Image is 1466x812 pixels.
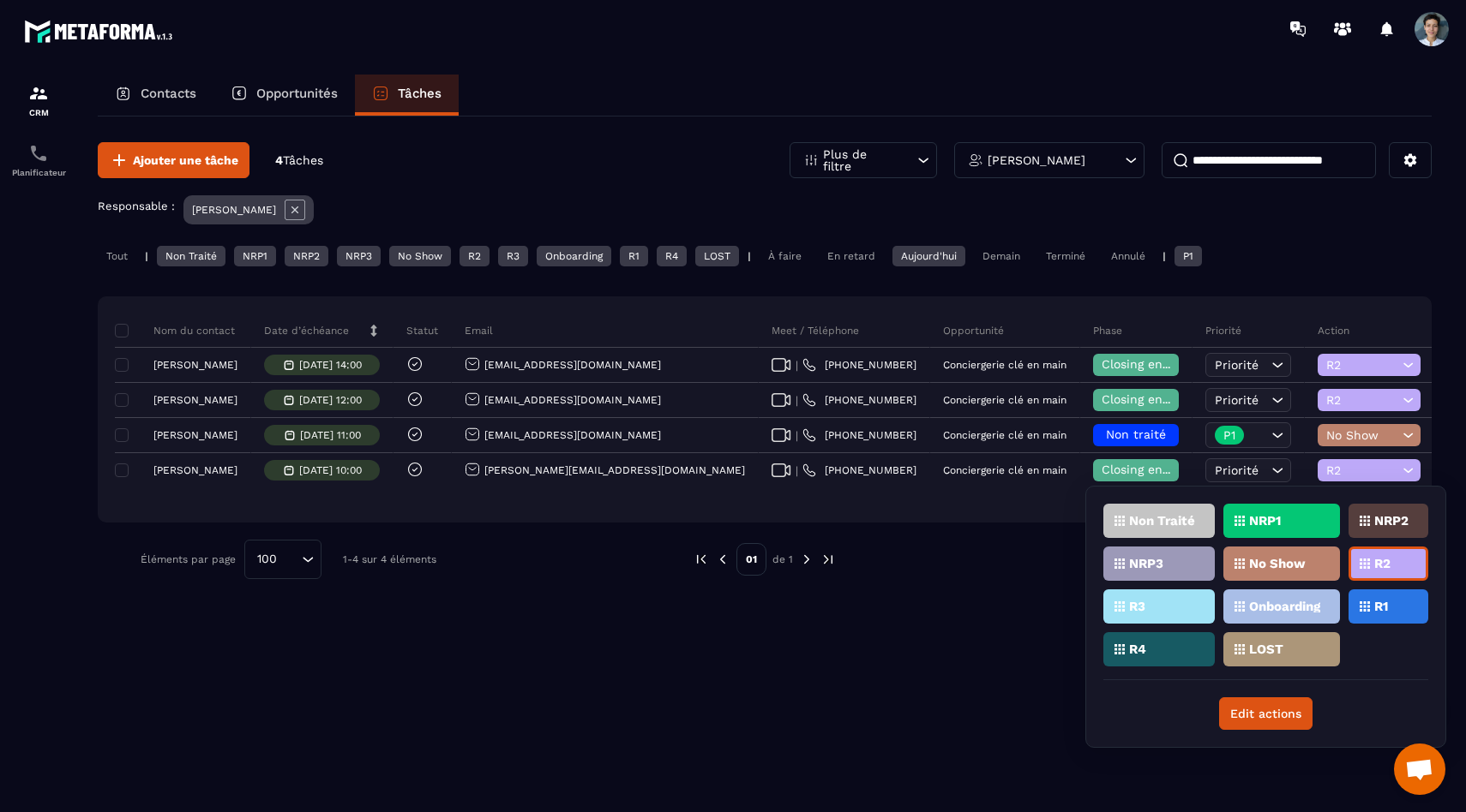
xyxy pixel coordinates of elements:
p: Nom du contact [119,324,235,337]
img: prev [715,552,730,567]
p: Meet / Téléphone [772,324,859,337]
p: Email [465,324,493,337]
p: Conciergerie clé en main [943,359,1066,371]
div: R3 [498,246,528,266]
p: NRP1 [1249,515,1281,527]
p: Responsable : [98,200,175,212]
img: scheduler [28,143,49,164]
p: P1 [1223,429,1235,441]
p: Conciergerie clé en main [943,429,1066,441]
span: Ajouter une tâche [133,152,238,169]
div: Ouvrir le chat [1394,743,1445,795]
span: Non traité [1106,427,1166,441]
p: 1-4 sur 4 éléments [343,553,436,565]
p: R4 [1129,643,1146,655]
span: No Show [1326,428,1398,442]
span: | [796,359,798,372]
p: Contacts [141,86,196,101]
p: Tâches [398,86,442,101]
p: 01 [736,543,766,576]
p: Statut [406,324,438,337]
div: NRP2 [285,246,328,266]
p: No Show [1249,558,1306,570]
div: Onboarding [537,246,611,266]
p: [PERSON_NAME] [153,464,237,476]
img: logo [24,15,178,47]
p: | [748,250,751,262]
p: Phase [1093,324,1122,337]
div: Tout [98,246,136,266]
a: [PHONE_NUMBER] [802,358,916,372]
p: [PERSON_NAME] [153,394,237,406]
p: Conciergerie clé en main [943,464,1066,476]
span: 100 [251,550,283,569]
span: | [796,464,798,477]
span: | [796,394,798,407]
p: Onboarding [1249,600,1320,612]
span: Closing en cours [1102,392,1199,406]
div: En retard [819,246,884,266]
p: Planificateur [4,168,73,177]
img: next [799,552,814,567]
p: Opportunités [256,86,338,101]
p: [DATE] 14:00 [299,359,362,371]
p: Plus de filtre [823,148,898,172]
span: Tâches [283,153,323,167]
span: Priorité [1215,393,1259,407]
div: Demain [974,246,1029,266]
p: [DATE] 12:00 [299,394,362,406]
p: [DATE] 10:00 [299,464,362,476]
p: [PERSON_NAME] [153,429,237,441]
p: | [1163,250,1166,262]
div: NRP3 [337,246,381,266]
a: Tâches [355,75,459,116]
div: Annulé [1103,246,1154,266]
p: R2 [1374,558,1391,570]
p: Éléments par page [141,553,236,565]
a: Opportunités [213,75,355,116]
span: R2 [1326,393,1398,407]
p: [PERSON_NAME] [153,359,237,371]
div: NRP1 [234,246,276,266]
img: prev [694,552,709,567]
p: Conciergerie clé en main [943,394,1066,406]
span: | [796,429,798,442]
p: CRM [4,108,73,117]
div: À faire [760,246,810,266]
img: formation [28,83,49,104]
p: Date d’échéance [264,324,349,337]
button: Edit actions [1219,697,1313,730]
p: NRP2 [1374,515,1409,527]
span: R2 [1326,358,1398,372]
div: Search for option [244,540,321,579]
input: Search for option [283,550,297,569]
p: [PERSON_NAME] [988,154,1085,166]
button: Ajouter une tâche [98,142,249,178]
span: Priorité [1215,463,1259,477]
span: Closing en cours [1102,357,1199,371]
p: 4 [275,152,323,169]
p: Non Traité [1129,515,1195,527]
div: R4 [657,246,687,266]
a: formationformationCRM [4,70,73,130]
div: R2 [460,246,490,266]
p: R1 [1374,600,1388,612]
p: LOST [1249,643,1283,655]
p: de 1 [772,552,793,566]
p: Opportunité [943,324,1004,337]
div: No Show [389,246,451,266]
div: Terminé [1037,246,1094,266]
a: [PHONE_NUMBER] [802,428,916,442]
span: Priorité [1215,358,1259,372]
span: R2 [1326,463,1398,477]
p: [PERSON_NAME] [192,204,276,216]
a: schedulerschedulerPlanificateur [4,130,73,190]
img: next [820,552,836,567]
div: Aujourd'hui [892,246,965,266]
a: Contacts [98,75,213,116]
p: R3 [1129,600,1145,612]
p: | [145,250,148,262]
p: Priorité [1205,324,1241,337]
a: [PHONE_NUMBER] [802,393,916,407]
div: Non Traité [157,246,225,266]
